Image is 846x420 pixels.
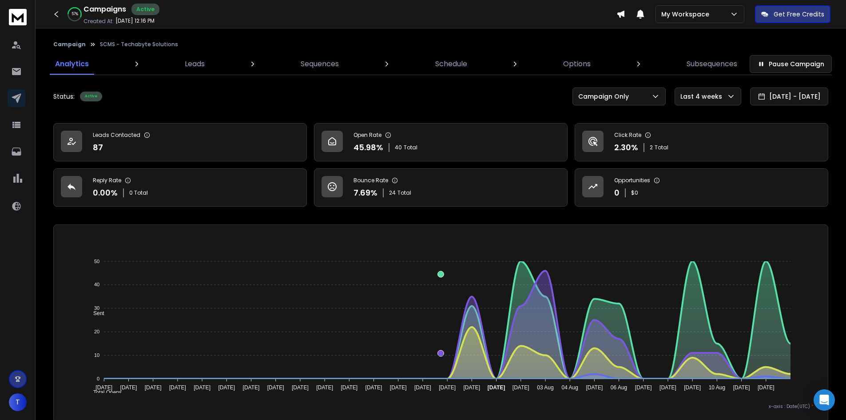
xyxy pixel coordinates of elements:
p: 7.69 % [353,187,377,199]
button: T [9,393,27,411]
tspan: [DATE] [733,384,750,391]
span: Total Opens [87,389,122,396]
p: Options [563,59,591,69]
tspan: [DATE] [635,384,652,391]
tspan: [DATE] [194,384,211,391]
tspan: [DATE] [365,384,382,391]
p: Get Free Credits [774,10,824,19]
tspan: [DATE] [243,384,260,391]
button: Campaign [53,41,86,48]
p: Bounce Rate [353,177,388,184]
a: Options [558,53,596,75]
img: logo [9,9,27,25]
tspan: [DATE] [95,384,112,391]
a: Open Rate45.98%40Total [314,123,568,161]
tspan: [DATE] [267,384,284,391]
tspan: 03 Aug [537,384,553,391]
p: Leads Contacted [93,132,140,139]
tspan: 30 [94,305,99,311]
tspan: [DATE] [316,384,333,391]
tspan: [DATE] [684,384,701,391]
span: 24 [389,189,396,196]
a: Subsequences [681,53,743,75]
button: Pause Campaign [750,55,832,73]
tspan: [DATE] [586,384,603,391]
a: Reply Rate0.00%0 Total [53,168,307,207]
span: Sent [87,310,104,316]
a: Click Rate2.30%2Total [575,123,828,161]
tspan: [DATE] [145,384,162,391]
p: Created At: [83,18,114,25]
tspan: [DATE] [758,384,775,391]
p: Click Rate [614,132,641,139]
p: SCMS - Techabyte Solutions [100,41,178,48]
span: 40 [395,144,402,151]
p: Leads [185,59,205,69]
p: 45.98 % [353,141,383,154]
p: Subsequences [687,59,737,69]
div: Active [131,4,159,15]
tspan: 06 Aug [611,384,627,391]
a: Analytics [50,53,94,75]
p: 0 Total [129,189,148,196]
tspan: [DATE] [659,384,676,391]
p: Analytics [55,59,89,69]
p: 57 % [71,12,78,17]
div: Open Intercom Messenger [814,389,835,411]
a: Bounce Rate7.69%24Total [314,168,568,207]
button: [DATE] - [DATE] [750,88,828,105]
p: 2.30 % [614,141,638,154]
a: Leads [179,53,210,75]
span: Total [655,144,668,151]
tspan: [DATE] [292,384,309,391]
p: Schedule [435,59,467,69]
p: 87 [93,141,103,154]
p: My Workspace [661,10,713,19]
span: Total [404,144,417,151]
button: Get Free Credits [755,5,830,23]
tspan: 10 Aug [709,384,725,391]
p: x-axis : Date(UTC) [68,403,814,410]
tspan: [DATE] [488,384,505,391]
tspan: [DATE] [414,384,431,391]
p: 0 [614,187,620,199]
a: Sequences [295,53,344,75]
p: Reply Rate [93,177,121,184]
tspan: [DATE] [120,384,137,391]
tspan: [DATE] [390,384,407,391]
tspan: 10 [94,352,99,358]
p: Sequences [301,59,339,69]
tspan: 04 Aug [561,384,578,391]
p: Status: [53,92,75,101]
tspan: [DATE] [341,384,357,391]
p: $ 0 [631,189,638,196]
span: Total [397,189,411,196]
tspan: 0 [97,376,99,381]
p: 0.00 % [93,187,118,199]
p: Open Rate [353,132,381,139]
div: Active [80,92,102,101]
tspan: 50 [94,259,99,264]
a: Leads Contacted87 [53,123,307,161]
tspan: [DATE] [218,384,235,391]
a: Schedule [430,53,473,75]
p: [DATE] 12:16 PM [115,17,155,24]
tspan: [DATE] [463,384,480,391]
tspan: 40 [94,282,99,288]
p: Last 4 weeks [680,92,726,101]
tspan: [DATE] [512,384,529,391]
p: Opportunities [614,177,650,184]
tspan: 20 [94,329,99,334]
tspan: [DATE] [169,384,186,391]
h1: Campaigns [83,4,126,15]
tspan: [DATE] [439,384,456,391]
span: 2 [650,144,653,151]
a: Opportunities0$0 [575,168,828,207]
p: Campaign Only [578,92,632,101]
